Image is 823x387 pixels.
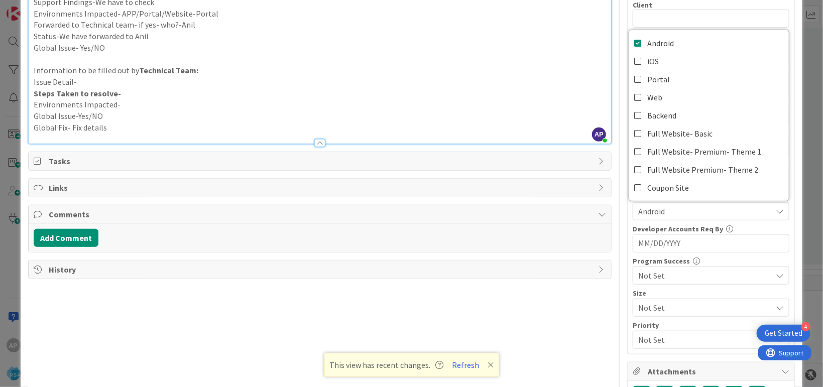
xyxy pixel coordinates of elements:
span: Not Set [638,301,767,315]
span: Android [638,205,772,217]
span: Full Website- Basic [647,126,713,141]
button: Refresh [448,358,483,371]
div: Program Success [633,257,789,265]
span: History [49,264,593,276]
span: Comments [49,208,593,220]
strong: Steps Taken to resolve- [34,88,121,98]
p: Global Issue-Yes/NO [34,110,606,122]
span: iOS [647,54,659,69]
div: Developer Accounts Req By [633,225,789,232]
p: Environments Impacted- APP/Portal/Website-Portal [34,8,606,20]
span: Tasks [49,155,593,167]
p: Global Issue- Yes/NO [34,42,606,54]
a: Android [629,34,789,52]
span: Web [647,90,662,105]
div: Size [633,290,789,297]
span: Attachments [648,365,776,377]
input: MM/DD/YYYY [638,235,784,252]
span: Android [647,36,674,51]
a: Portal [629,70,789,88]
strong: Technical Team: [139,65,198,75]
a: Coupon Site [629,179,789,197]
span: Full Website Premium- Theme 2 [647,162,758,177]
button: Add Comment [34,229,98,247]
p: Environments Impacted- [34,99,606,110]
p: Status-We have forwarded to Anil [34,31,606,42]
span: Links [49,182,593,194]
a: Web [629,88,789,106]
span: Backend [647,108,676,123]
div: Priority [633,322,789,329]
a: Full Website Premium- Theme 2 [629,161,789,179]
span: This view has recent changes. [329,359,443,371]
span: Full Website- Premium- Theme 1 [647,144,761,159]
label: Client [633,1,652,10]
span: Coupon Site [647,180,689,195]
div: Open Get Started checklist, remaining modules: 4 [757,325,810,342]
p: Global Fix- Fix details [34,122,606,134]
span: Not Set [638,270,772,282]
a: Full Website- Basic [629,124,789,143]
span: Support [21,2,46,14]
p: Forwarded to Technical team- if yes- who?-Anil [34,19,606,31]
span: Portal [647,72,670,87]
a: Backend [629,106,789,124]
span: AP [592,127,606,142]
a: Full Website- Premium- Theme 1 [629,143,789,161]
div: Get Started [765,328,802,338]
p: Issue Detail- [34,76,606,88]
div: 4 [801,322,810,331]
a: iOS [629,52,789,70]
span: Not Set [638,333,767,347]
p: Information to be filled out by [34,65,606,76]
